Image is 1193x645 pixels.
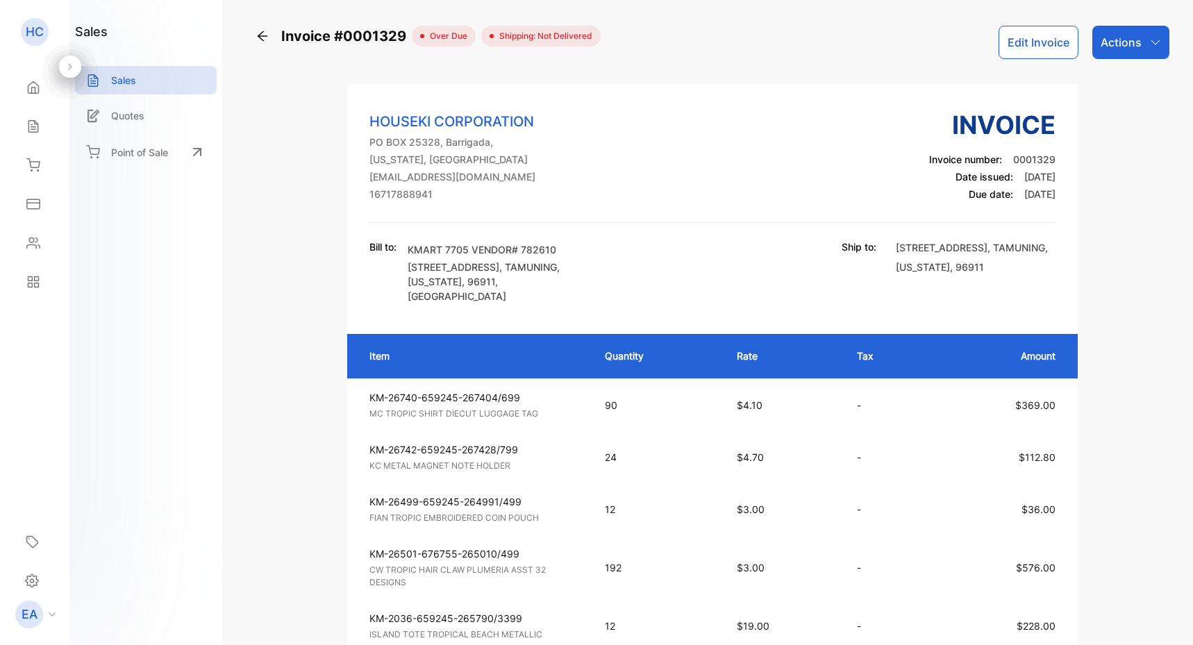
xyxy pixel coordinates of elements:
[605,619,710,633] p: 12
[369,111,535,132] p: HOUSEKI CORPORATION
[75,66,217,94] a: Sales
[1024,188,1056,200] span: [DATE]
[737,503,765,515] span: $3.00
[22,605,37,623] p: EA
[281,26,412,47] span: Invoice #0001329
[737,349,829,363] p: Rate
[369,187,535,201] p: 16717888941
[605,398,710,412] p: 90
[369,564,580,589] p: CW TROPIC HAIR CLAW PLUMERIA ASST 32 DESIGNS
[369,546,580,561] p: KM-26501-676755-265010/499
[857,398,917,412] p: -
[605,450,710,464] p: 24
[75,101,217,130] a: Quotes
[929,153,1002,165] span: Invoice number:
[737,451,764,463] span: $4.70
[1015,399,1056,411] span: $369.00
[842,240,876,254] p: Ship to:
[75,22,108,41] h1: sales
[950,261,984,273] span: , 96911
[1017,620,1056,632] span: $228.00
[605,502,710,517] p: 12
[499,261,557,273] span: , TAMUNING
[462,276,495,287] span: , 96911
[369,169,535,184] p: [EMAIL_ADDRESS][DOMAIN_NAME]
[369,494,580,509] p: KM-26499-659245-264991/499
[26,23,44,41] p: HC
[605,349,710,363] p: Quantity
[369,512,580,524] p: FIAN TROPIC EMBROIDERED COIN POUCH
[896,242,987,253] span: [STREET_ADDRESS]
[369,442,580,457] p: KM-26742-659245-267428/799
[75,137,217,167] a: Point of Sale
[999,26,1078,59] button: Edit Invoice
[969,188,1013,200] span: Due date:
[1016,562,1056,573] span: $576.00
[1021,503,1056,515] span: $36.00
[111,108,144,123] p: Quotes
[737,399,762,411] span: $4.10
[857,349,917,363] p: Tax
[857,619,917,633] p: -
[1019,451,1056,463] span: $112.80
[369,460,580,472] p: KC METAL MAGNET NOTE HOLDER
[857,560,917,575] p: -
[369,628,580,641] p: ISLAND TOTE TROPICAL BEACH METALLIC
[857,450,917,464] p: -
[369,349,577,363] p: Item
[987,242,1045,253] span: , TAMUNING
[369,611,580,626] p: KM-2036-659245-265790/3399
[369,408,580,420] p: MC TROPIC SHIRT DIECUT LUGGAGE TAG
[1101,34,1142,51] p: Actions
[369,240,397,254] p: Bill to:
[369,390,580,405] p: KM-26740-659245-267404/699
[369,152,535,167] p: [US_STATE], [GEOGRAPHIC_DATA]
[956,171,1013,183] span: Date issued:
[946,349,1056,363] p: Amount
[494,30,592,42] span: Shipping: Not Delivered
[408,261,499,273] span: [STREET_ADDRESS]
[111,73,136,87] p: Sales
[111,145,168,160] p: Point of Sale
[369,135,535,149] p: PO BOX 25328, Barrigada,
[424,30,467,42] span: over due
[737,620,769,632] span: $19.00
[1024,171,1056,183] span: [DATE]
[857,502,917,517] p: -
[1013,153,1056,165] span: 0001329
[1092,26,1169,59] button: Actions
[737,562,765,573] span: $3.00
[408,242,567,257] p: KMART 7705 VENDOR# 782610
[605,560,710,575] p: 192
[929,106,1056,144] h3: Invoice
